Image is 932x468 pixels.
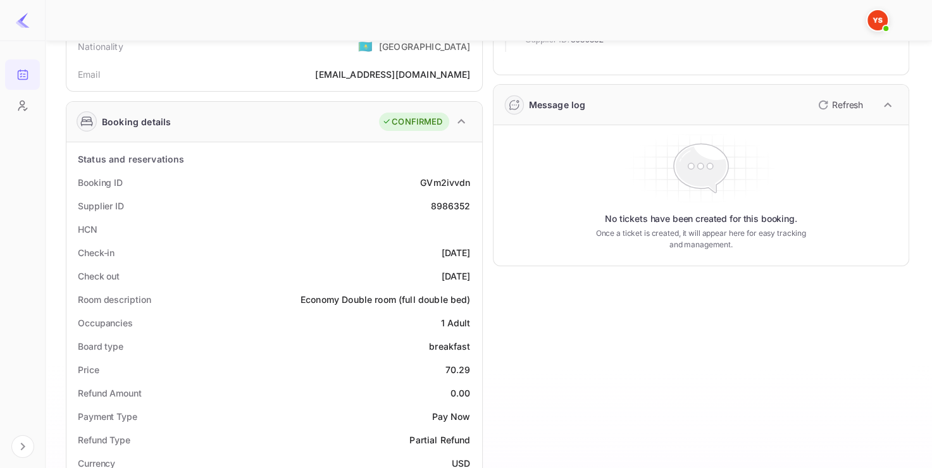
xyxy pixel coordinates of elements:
p: Once a ticket is created, it will appear here for easy tracking and management. [590,228,812,250]
div: Board type [78,340,123,353]
div: breakfast [429,340,470,353]
a: Customers [5,90,40,120]
div: CONFIRMED [382,116,442,128]
div: Check-in [78,246,115,259]
button: Refresh [811,95,868,115]
div: Check out [78,269,120,283]
div: Room description [78,293,151,306]
div: Economy Double room (full double bed) [301,293,471,306]
p: Refresh [832,98,863,111]
p: No tickets have been created for this booking. [605,212,797,225]
div: Status and reservations [78,152,184,166]
div: Booking details [102,115,171,128]
div: [EMAIL_ADDRESS][DOMAIN_NAME] [315,68,470,81]
div: Partial Refund [409,433,470,446]
div: Occupancies [78,316,133,329]
div: [DATE] [442,269,471,283]
img: Yandex Support [867,10,888,30]
div: Price [78,363,99,376]
div: 0.00 [450,386,471,400]
div: GVm2ivvdn [420,176,470,189]
div: Booking ID [78,176,123,189]
button: Expand navigation [11,435,34,458]
div: HCN [78,223,97,236]
div: Payment Type [78,410,137,423]
div: Refund Type [78,433,130,446]
div: [DATE] [442,246,471,259]
div: 70.29 [445,363,471,376]
div: [GEOGRAPHIC_DATA] [379,40,471,53]
img: LiteAPI [15,13,30,28]
div: 1 Adult [440,316,470,329]
div: Supplier ID [78,199,124,212]
div: Message log [529,98,586,111]
div: 8986352 [430,199,470,212]
div: Nationality [78,40,123,53]
div: Pay Now [432,410,470,423]
span: United States [358,35,373,58]
div: Refund Amount [78,386,142,400]
div: Email [78,68,100,81]
a: Bookings [5,59,40,89]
